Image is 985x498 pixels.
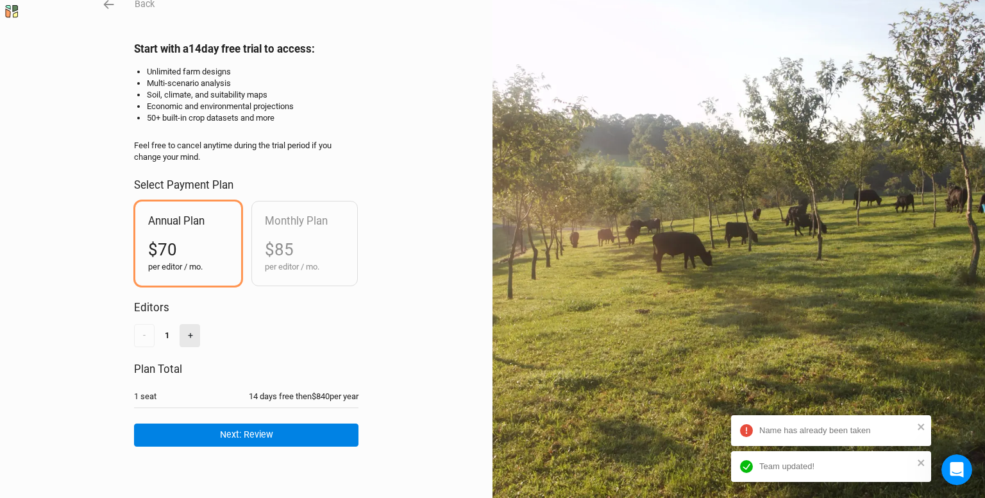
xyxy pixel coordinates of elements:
[134,391,156,402] div: 1 seat
[134,178,358,191] h2: Select Payment Plan
[134,42,358,55] h2: Start with a 14 day free trial to access:
[147,78,358,89] li: Multi-scenario analysis
[759,425,913,436] div: Name has already been taken
[265,261,345,273] div: per editor / mo.
[249,391,358,402] div: 14 days free then $840 per year
[148,261,228,273] div: per editor / mo.
[252,202,358,286] div: Monthly Plan$85per editor / mo.
[265,240,294,259] span: $85
[147,89,358,101] li: Soil, climate, and suitability maps
[165,330,169,341] div: 1
[180,324,200,347] button: +
[134,424,358,446] button: Next: Review
[917,420,926,432] button: close
[147,101,358,112] li: Economic and environmental projections
[134,363,358,375] h2: Plan Total
[148,240,177,259] span: $70
[148,214,228,227] h2: Annual Plan
[265,214,345,227] h2: Monthly Plan
[147,66,358,78] li: Unlimited farm designs
[917,456,926,468] button: close
[135,202,241,286] div: Annual Plan$70per editor / mo.
[759,461,913,472] div: Team updated!
[134,324,155,347] button: -
[134,301,358,314] h2: Editors
[147,112,358,124] li: 50+ built-in crop datasets and more
[941,454,972,485] iframe: Intercom live chat
[134,140,358,163] div: Feel free to cancel anytime during the trial period if you change your mind.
